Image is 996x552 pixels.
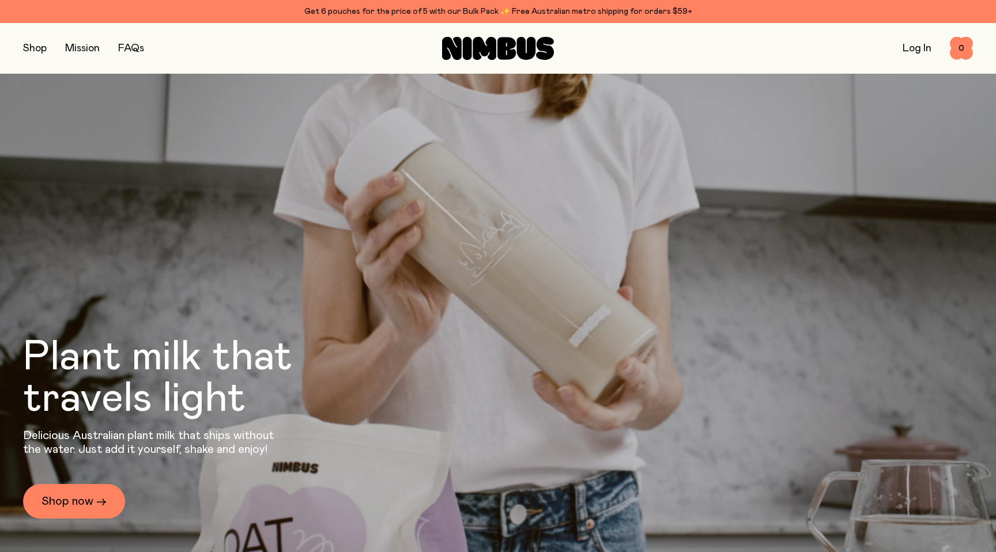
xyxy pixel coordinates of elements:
a: Mission [65,43,100,54]
a: Log In [903,43,931,54]
a: FAQs [118,43,144,54]
h1: Plant milk that travels light [23,337,355,419]
div: Get 6 pouches for the price of 5 with our Bulk Pack ✨ Free Australian metro shipping for orders $59+ [23,5,973,18]
button: 0 [950,37,973,60]
a: Shop now → [23,484,125,519]
p: Delicious Australian plant milk that ships without the water. Just add it yourself, shake and enjoy! [23,429,281,456]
